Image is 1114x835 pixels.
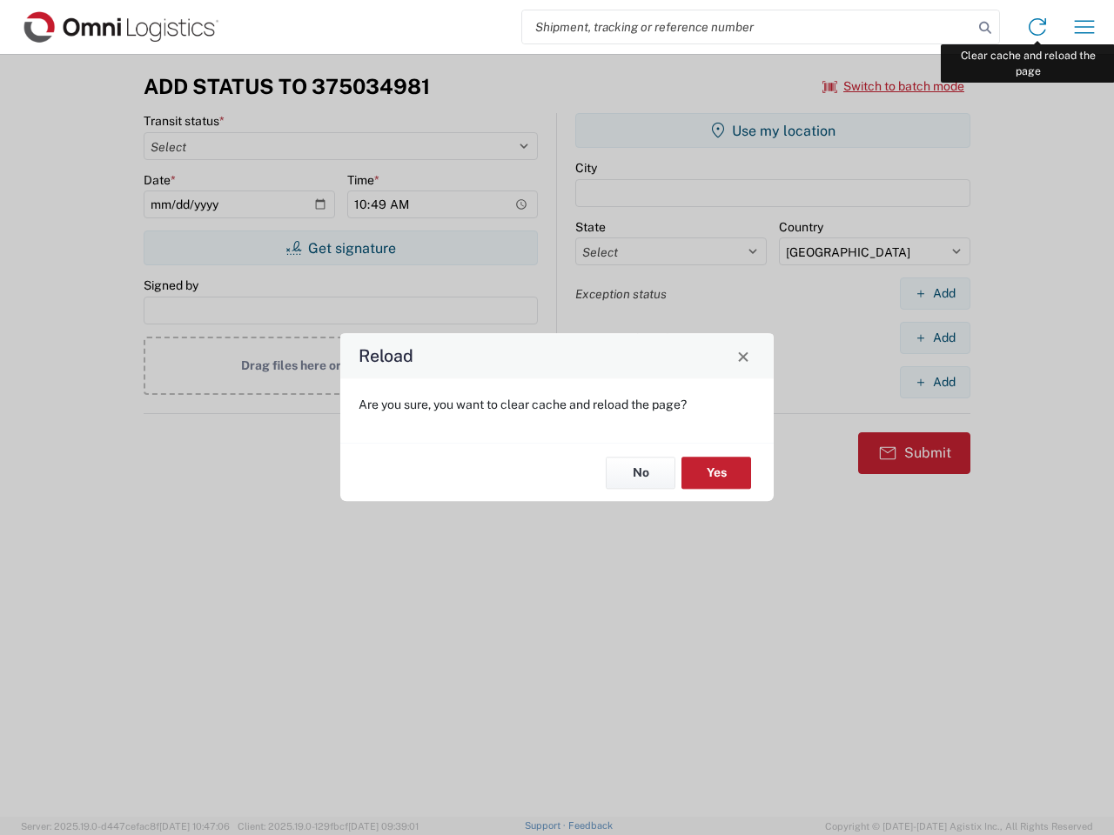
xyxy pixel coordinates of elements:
h4: Reload [359,344,413,369]
button: Close [731,344,755,368]
input: Shipment, tracking or reference number [522,10,973,43]
p: Are you sure, you want to clear cache and reload the page? [359,397,755,412]
button: Yes [681,457,751,489]
button: No [606,457,675,489]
